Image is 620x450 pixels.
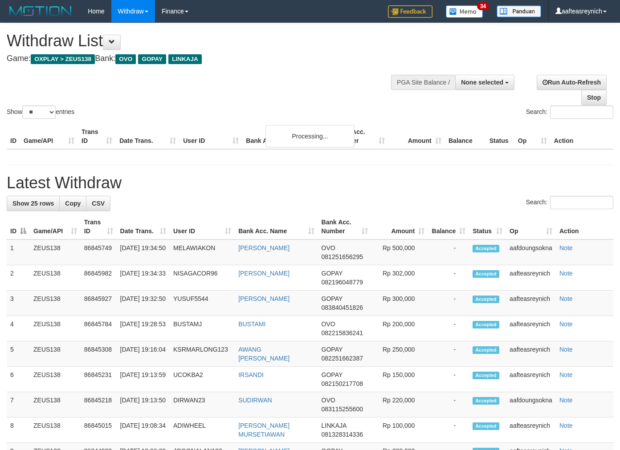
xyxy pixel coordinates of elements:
span: Accepted [473,321,499,328]
td: aafteasreynich [506,291,556,316]
span: Copy 082215836241 to clipboard [322,329,363,336]
td: [DATE] 19:34:33 [117,265,170,291]
a: [PERSON_NAME] [238,270,290,277]
td: ZEUS138 [30,341,81,367]
span: Show 25 rows [12,200,54,207]
td: Rp 302,000 [371,265,428,291]
td: 4 [7,316,30,341]
a: Note [559,346,573,353]
span: OXPLAY > ZEUS138 [31,54,95,64]
input: Search: [550,196,613,209]
td: 6 [7,367,30,392]
td: MELAWIAKON [170,239,235,265]
label: Show entries [7,105,74,119]
span: Copy 082196048779 to clipboard [322,279,363,286]
td: - [428,418,469,443]
th: Amount [388,124,445,149]
td: 86845308 [81,341,117,367]
td: UCOKBA2 [170,367,235,392]
td: KSRMARLONG123 [170,341,235,367]
td: Rp 300,000 [371,291,428,316]
td: ZEUS138 [30,291,81,316]
td: ADIWHEEL [170,418,235,443]
td: - [428,291,469,316]
td: ZEUS138 [30,316,81,341]
th: Date Trans.: activate to sort column ascending [117,214,170,239]
span: OVO [115,54,136,64]
td: ZEUS138 [30,418,81,443]
a: Copy [59,196,86,211]
th: Bank Acc. Number: activate to sort column ascending [318,214,371,239]
th: ID [7,124,20,149]
select: Showentries [22,105,56,119]
span: None selected [461,79,503,86]
td: Rp 250,000 [371,341,428,367]
td: 1 [7,239,30,265]
td: aafteasreynich [506,367,556,392]
th: User ID [179,124,242,149]
td: 86845015 [81,418,117,443]
h1: Withdraw List [7,32,404,50]
td: ZEUS138 [30,265,81,291]
span: GOPAY [322,346,343,353]
th: Bank Acc. Number [331,124,388,149]
span: Accepted [473,422,499,430]
td: [DATE] 19:13:59 [117,367,170,392]
th: Trans ID: activate to sort column ascending [81,214,117,239]
td: DIRWAN23 [170,392,235,418]
span: GOPAY [322,270,343,277]
span: GOPAY [138,54,166,64]
span: Copy 082150217708 to clipboard [322,380,363,387]
td: BUSTAMJ [170,316,235,341]
th: Game/API [20,124,78,149]
th: User ID: activate to sort column ascending [170,214,235,239]
span: GOPAY [322,295,343,302]
span: GOPAY [322,371,343,378]
td: [DATE] 19:34:50 [117,239,170,265]
td: 86845982 [81,265,117,291]
span: OVO [322,397,335,404]
td: [DATE] 19:28:53 [117,316,170,341]
input: Search: [550,105,613,119]
label: Search: [526,105,613,119]
span: Accepted [473,245,499,252]
th: Balance: activate to sort column ascending [428,214,469,239]
td: aafdoungsokna [506,392,556,418]
td: - [428,341,469,367]
td: 7 [7,392,30,418]
td: ZEUS138 [30,239,81,265]
td: - [428,316,469,341]
a: BUSTAMI [238,320,265,328]
div: PGA Site Balance / [391,75,455,90]
td: aafteasreynich [506,418,556,443]
span: Copy 081251656295 to clipboard [322,253,363,260]
td: ZEUS138 [30,367,81,392]
td: [DATE] 19:13:50 [117,392,170,418]
td: aafdoungsokna [506,239,556,265]
td: 2 [7,265,30,291]
td: - [428,392,469,418]
span: Copy 081328314336 to clipboard [322,431,363,438]
td: 3 [7,291,30,316]
span: Accepted [473,296,499,303]
a: SUDIRWAN [238,397,272,404]
th: ID: activate to sort column descending [7,214,30,239]
td: [DATE] 19:16:04 [117,341,170,367]
th: Op: activate to sort column ascending [506,214,556,239]
span: Copy 083840451826 to clipboard [322,304,363,311]
span: 34 [477,2,489,10]
span: Copy 082251662387 to clipboard [322,355,363,362]
a: Note [559,320,573,328]
button: None selected [455,75,514,90]
a: [PERSON_NAME] MURSETIAWAN [238,422,290,438]
span: Copy [65,200,81,207]
div: Processing... [265,125,355,147]
td: aafteasreynich [506,316,556,341]
td: Rp 220,000 [371,392,428,418]
td: 86845218 [81,392,117,418]
th: Game/API: activate to sort column ascending [30,214,81,239]
th: Bank Acc. Name: activate to sort column ascending [235,214,318,239]
h1: Latest Withdraw [7,174,613,192]
th: Action [551,124,613,149]
td: NISAGACOR96 [170,265,235,291]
